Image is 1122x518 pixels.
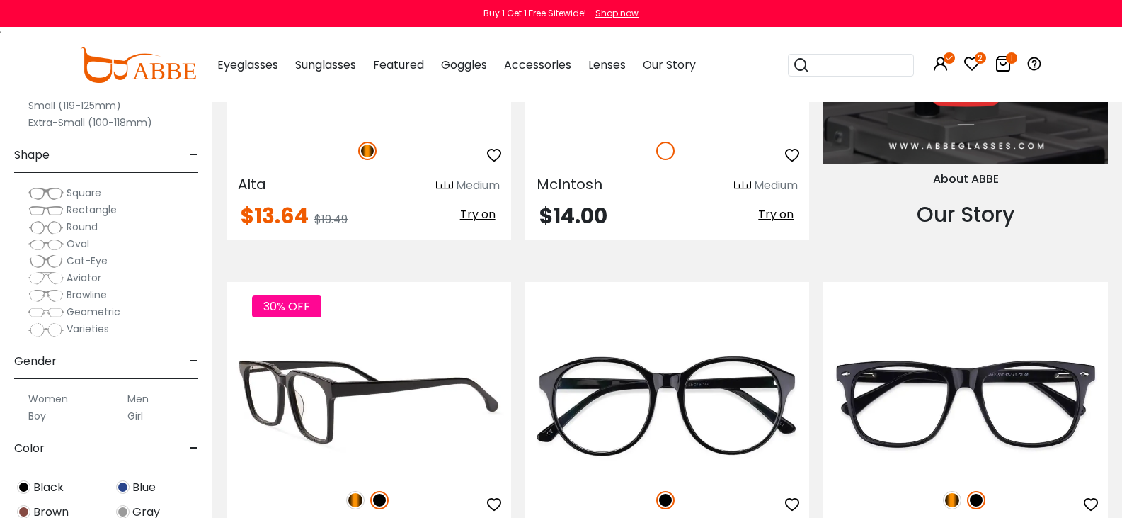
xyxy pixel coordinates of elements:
[127,407,143,424] label: Girl
[456,177,500,194] div: Medium
[189,138,198,172] span: -
[14,344,57,378] span: Gender
[28,390,68,407] label: Women
[17,480,30,494] img: Black
[537,174,602,194] span: McIntosh
[734,181,751,191] img: size ruler
[373,57,424,73] span: Featured
[67,220,98,234] span: Round
[963,58,980,74] a: 2
[28,97,121,114] label: Small (119-125mm)
[358,142,377,160] img: Tortoise
[758,206,794,223] span: Try on
[217,57,278,73] span: Eyeglasses
[595,7,639,20] div: Shop now
[238,174,266,194] span: Alta
[823,333,1108,475] img: Black Montalvo - Acetate ,Universal Bridge Fit
[456,205,500,224] button: Try on
[295,57,356,73] span: Sunglasses
[656,142,675,160] img: White
[967,491,985,509] img: Black
[643,57,696,73] span: Our Story
[67,271,101,285] span: Aviator
[127,390,149,407] label: Men
[28,237,64,252] img: Oval.png
[67,288,107,302] span: Browline
[67,203,117,217] span: Rectangle
[823,198,1108,230] div: Our Story
[67,186,101,200] span: Square
[314,211,348,227] span: $19.49
[67,322,109,336] span: Varieties
[189,432,198,466] span: -
[80,47,196,83] img: abbeglasses.com
[656,491,675,509] img: Black
[504,57,571,73] span: Accessories
[346,491,365,509] img: Tortoise
[436,181,453,191] img: size ruler
[14,138,50,172] span: Shape
[754,177,798,194] div: Medium
[252,295,321,317] span: 30% OFF
[1006,52,1017,64] i: 1
[28,220,64,235] img: Round.png
[189,344,198,378] span: -
[441,57,487,73] span: Goggles
[14,432,45,466] span: Color
[33,479,64,496] span: Black
[28,305,64,320] img: Geometric.png
[539,201,607,231] span: $14.00
[28,322,64,337] img: Varieties.png
[241,201,309,231] span: $13.64
[67,237,89,251] span: Oval
[28,271,64,286] img: Aviator.png
[28,186,64,201] img: Square.png
[588,57,626,73] span: Lenses
[823,171,1108,188] div: About ABBE
[227,333,511,475] img: Black Gilbert - Acetate ,Universal Bridge Fit
[754,205,798,224] button: Try on
[975,52,986,64] i: 2
[28,288,64,303] img: Browline.png
[67,254,108,268] span: Cat-Eye
[995,58,1012,74] a: 1
[370,491,389,509] img: Black
[28,203,64,218] img: Rectangle.png
[588,7,639,19] a: Shop now
[132,479,156,496] span: Blue
[28,114,152,131] label: Extra-Small (100-118mm)
[460,206,496,223] span: Try on
[525,333,810,475] img: Black Masontown - Acetate ,Universal Bridge Fit
[28,407,46,424] label: Boy
[116,480,130,494] img: Blue
[28,254,64,269] img: Cat-Eye.png
[67,305,120,319] span: Geometric
[943,491,961,509] img: Tortoise
[483,7,586,20] div: Buy 1 Get 1 Free Sitewide!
